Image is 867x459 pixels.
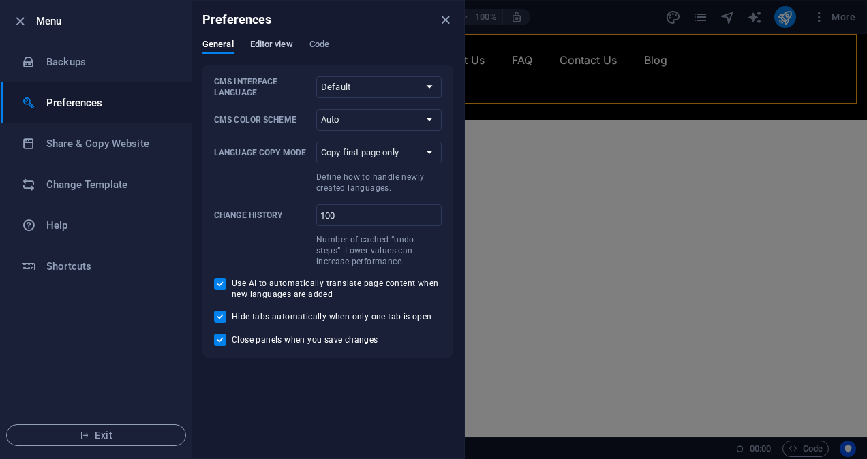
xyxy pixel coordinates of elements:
[46,54,172,70] h6: Backups
[437,12,453,28] button: close
[46,95,172,111] h6: Preferences
[316,109,442,131] select: CMS Color Scheme
[202,39,453,65] div: Preferences
[316,76,442,98] select: CMS Interface Language
[46,176,172,193] h6: Change Template
[316,204,442,226] input: Change historyNumber of cached “undo steps”. Lower values can increase performance.
[46,136,172,152] h6: Share & Copy Website
[46,258,172,274] h6: Shortcuts
[316,234,442,267] p: Number of cached “undo steps”. Lower values can increase performance.
[214,210,311,221] p: Change history
[46,217,172,234] h6: Help
[214,147,311,158] p: Language Copy Mode
[1,205,192,246] a: Help
[232,334,378,345] span: Close panels when you save changes
[309,36,329,55] span: Code
[250,36,293,55] span: Editor view
[214,114,311,125] p: CMS Color Scheme
[36,13,181,29] h6: Menu
[214,76,311,98] p: CMS Interface Language
[232,278,442,300] span: Use AI to automatically translate page content when new languages are added
[232,311,432,322] span: Hide tabs automatically when only one tab is open
[6,424,186,446] button: Exit
[202,36,234,55] span: General
[18,430,174,441] span: Exit
[316,142,442,163] select: Language Copy ModeDefine how to handle newly created languages.
[202,12,272,28] h6: Preferences
[316,172,442,193] p: Define how to handle newly created languages.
